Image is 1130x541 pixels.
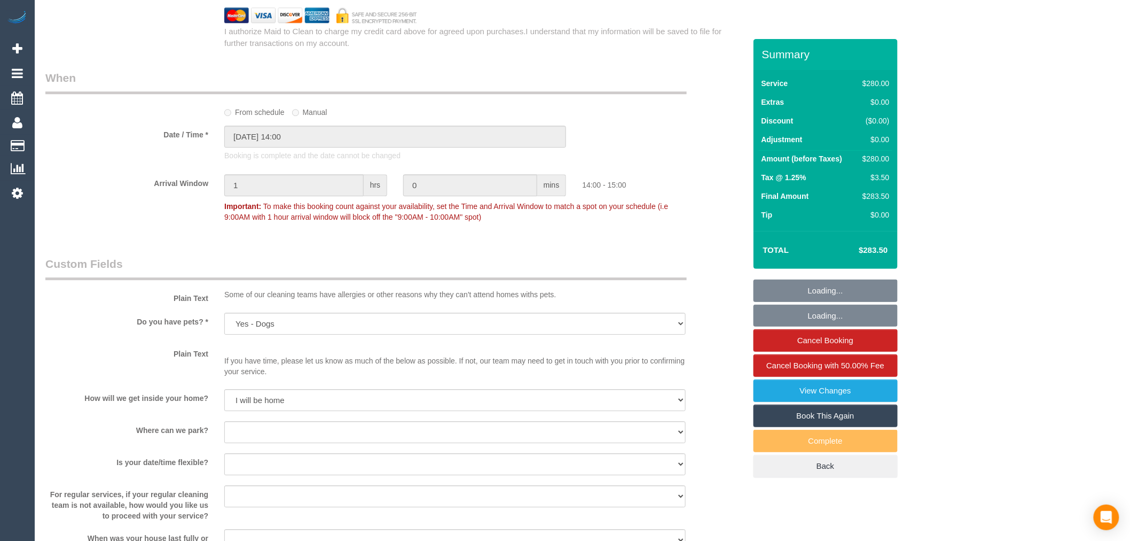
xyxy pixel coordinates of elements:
span: Cancel Booking with 50.00% Fee [766,361,884,370]
div: $0.00 [858,97,889,107]
div: Open Intercom Messenger [1094,505,1119,530]
label: Final Amount [762,191,809,202]
p: Booking is complete and the date cannot be changed [224,150,686,161]
h4: $283.50 [827,246,888,255]
label: Tip [762,210,773,220]
div: $0.00 [858,210,889,220]
span: I understand that my information will be saved to file for further transactions on my account. [224,27,721,47]
input: From schedule [224,109,231,116]
img: Automaid Logo [6,11,28,26]
label: Plain Text [37,289,216,304]
label: Where can we park? [37,421,216,436]
label: Amount (before Taxes) [762,153,842,164]
div: $280.00 [858,78,889,89]
label: Manual [292,103,327,118]
span: To make this booking count against your availability, set the Time and Arrival Window to match a ... [224,202,668,221]
div: I authorize Maid to Clean to charge my credit card above for agreed upon purchases. [216,26,753,49]
div: $283.50 [858,191,889,202]
label: Extras [762,97,784,107]
input: DD/MM/YYYY HH:MM [224,126,566,148]
a: Cancel Booking with 50.00% Fee [754,354,898,377]
p: Some of our cleaning teams have allergies or other reasons why they can't attend homes withs pets. [224,289,686,300]
a: Book This Again [754,405,898,427]
label: Do you have pets? * [37,313,216,327]
input: Manual [292,109,299,116]
div: $3.50 [858,172,889,183]
a: View Changes [754,380,898,402]
div: $280.00 [858,153,889,164]
p: If you have time, please let us know as much of the below as possible. If not, our team may need ... [224,345,686,377]
label: Discount [762,115,794,126]
h3: Summary [762,48,892,60]
label: Arrival Window [37,174,216,189]
span: hrs [364,174,387,196]
label: From schedule [224,103,285,118]
strong: Important: [224,202,261,211]
label: Tax @ 1.25% [762,172,806,183]
label: Is your date/time flexible? [37,453,216,468]
a: Back [754,455,898,477]
legend: When [45,70,687,94]
label: Plain Text [37,345,216,359]
img: credit cards [216,7,425,23]
div: $0.00 [858,134,889,145]
div: ($0.00) [858,115,889,126]
label: Date / Time * [37,126,216,140]
strong: Total [763,245,789,254]
legend: Custom Fields [45,256,687,280]
label: How will we get inside your home? [37,389,216,404]
label: For regular services, if your regular cleaning team is not available, how would you like us to pr... [37,485,216,521]
label: Service [762,78,788,89]
label: Adjustment [762,134,803,145]
div: 14:00 - 15:00 [574,174,753,190]
a: Cancel Booking [754,329,898,352]
span: mins [537,174,567,196]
